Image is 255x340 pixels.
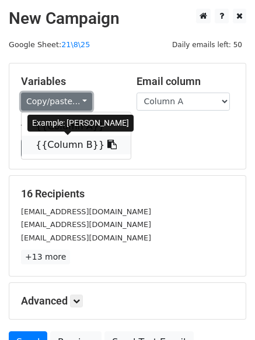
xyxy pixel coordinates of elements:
small: [EMAIL_ADDRESS][DOMAIN_NAME] [21,233,151,242]
h5: Advanced [21,295,234,307]
a: +13 more [21,250,70,264]
h2: New Campaign [9,9,246,29]
h5: 16 Recipients [21,187,234,200]
a: {{Column B}} [22,136,131,154]
span: Daily emails left: 50 [168,38,246,51]
a: Daily emails left: 50 [168,40,246,49]
small: [EMAIL_ADDRESS][DOMAIN_NAME] [21,207,151,216]
h5: Variables [21,75,119,88]
a: 21\8\25 [61,40,90,49]
small: [EMAIL_ADDRESS][DOMAIN_NAME] [21,220,151,229]
div: Example: [PERSON_NAME] [27,115,134,132]
small: Google Sheet: [9,40,90,49]
h5: Email column [137,75,235,88]
a: {{Column A}} [22,117,131,136]
iframe: Chat Widget [197,284,255,340]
